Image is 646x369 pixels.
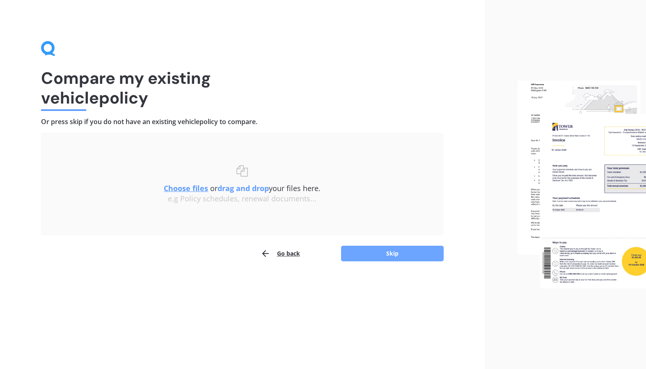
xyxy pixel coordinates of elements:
[218,183,269,193] b: drag and drop
[261,245,300,262] button: Go back
[164,183,321,193] span: or your files here.
[341,246,444,261] button: Skip
[57,194,427,203] div: e.g Policy schedules, renewal documents...
[164,183,208,193] u: Choose files
[41,118,444,126] h4: Or press skip if you do not have an existing vehicle policy to compare.
[41,68,444,108] h1: Compare my existing vehicle policy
